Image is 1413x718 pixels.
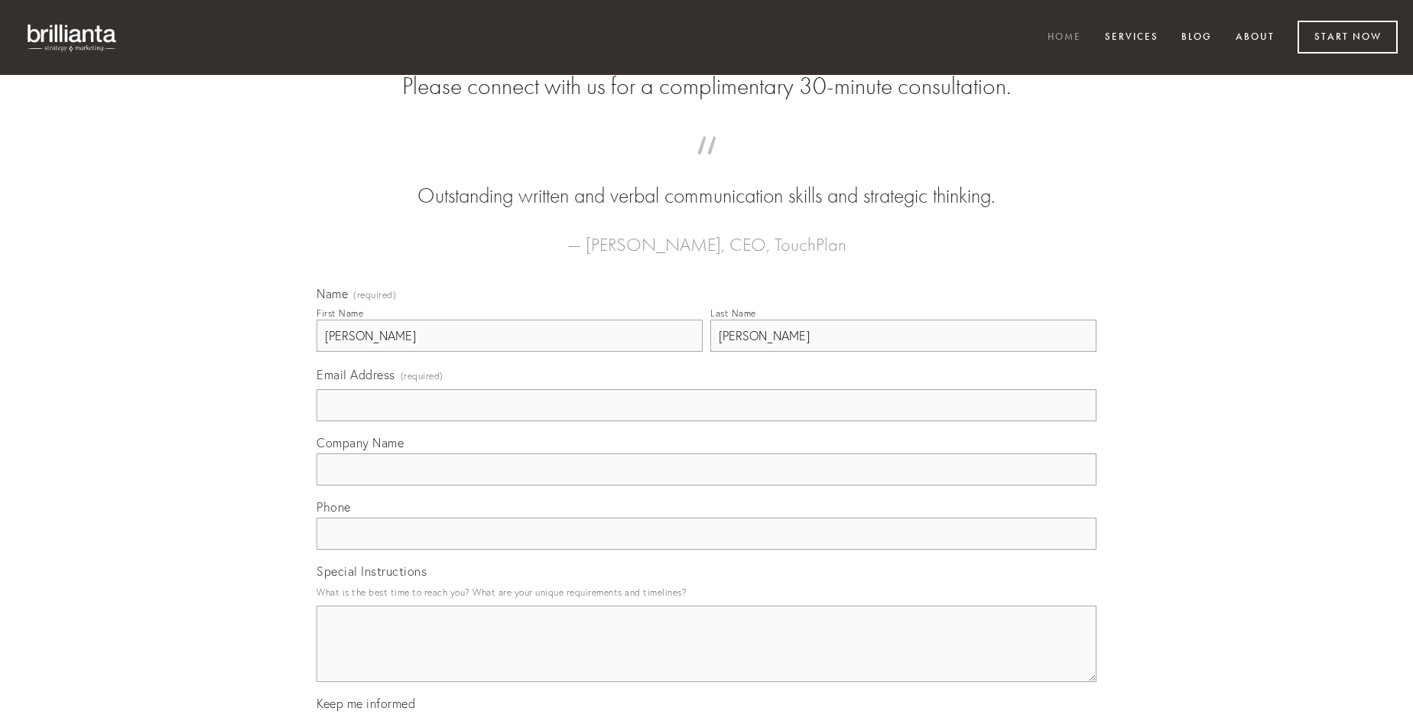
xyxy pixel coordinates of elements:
[317,367,395,382] span: Email Address
[15,15,130,60] img: brillianta - research, strategy, marketing
[1226,25,1285,50] a: About
[341,211,1072,260] figcaption: — [PERSON_NAME], CEO, TouchPlan
[317,582,1096,603] p: What is the best time to reach you? What are your unique requirements and timelines?
[710,307,756,319] div: Last Name
[317,564,427,579] span: Special Instructions
[1038,25,1091,50] a: Home
[317,696,415,711] span: Keep me informed
[1095,25,1168,50] a: Services
[317,72,1096,101] h2: Please connect with us for a complimentary 30-minute consultation.
[317,307,363,319] div: First Name
[341,151,1072,211] blockquote: Outstanding written and verbal communication skills and strategic thinking.
[317,286,348,301] span: Name
[317,435,404,450] span: Company Name
[353,291,396,300] span: (required)
[341,151,1072,181] span: “
[317,499,351,515] span: Phone
[1298,21,1398,54] a: Start Now
[1171,25,1222,50] a: Blog
[401,365,443,386] span: (required)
